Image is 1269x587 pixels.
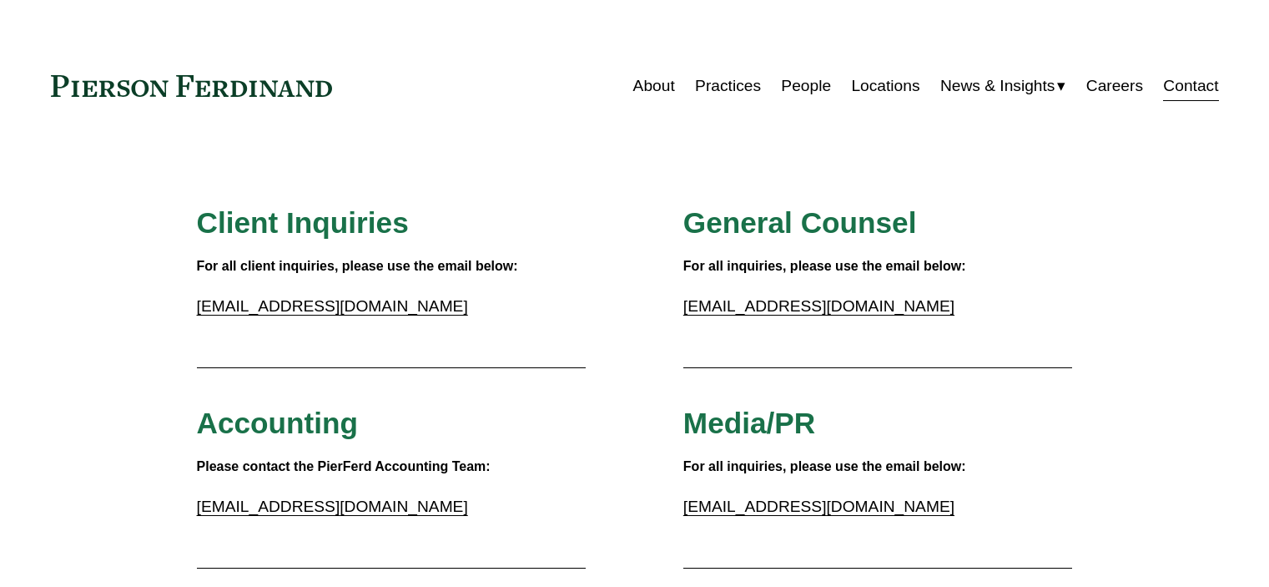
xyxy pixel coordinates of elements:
a: [EMAIL_ADDRESS][DOMAIN_NAME] [197,297,468,315]
span: General Counsel [683,206,917,239]
strong: Please contact the PierFerd Accounting Team: [197,459,491,473]
a: Practices [695,70,761,102]
strong: For all inquiries, please use the email below: [683,259,966,273]
span: Media/PR [683,407,815,439]
span: News & Insights [940,72,1055,101]
a: Locations [851,70,919,102]
a: folder dropdown [940,70,1066,102]
span: Accounting [197,407,359,439]
a: About [633,70,675,102]
strong: For all client inquiries, please use the email below: [197,259,518,273]
strong: For all inquiries, please use the email below: [683,459,966,473]
a: Careers [1086,70,1143,102]
a: [EMAIL_ADDRESS][DOMAIN_NAME] [683,498,954,515]
a: Contact [1163,70,1218,102]
a: [EMAIL_ADDRESS][DOMAIN_NAME] [197,498,468,515]
span: Client Inquiries [197,206,409,239]
a: People [781,70,831,102]
a: [EMAIL_ADDRESS][DOMAIN_NAME] [683,297,954,315]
